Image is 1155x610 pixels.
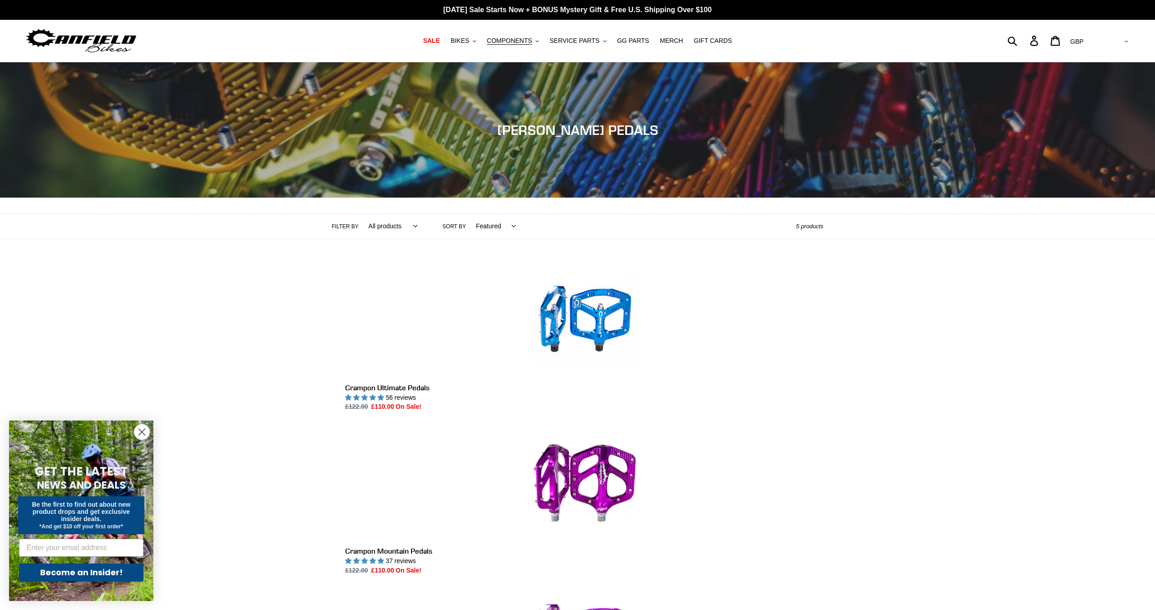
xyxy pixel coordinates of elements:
[134,424,150,440] button: Close dialog
[487,37,532,45] span: COMPONENTS
[451,37,469,45] span: BIKES
[689,35,737,47] a: GIFT CARDS
[796,223,823,230] span: 5 products
[423,37,440,45] span: SALE
[482,35,543,47] button: COMPONENTS
[497,122,658,138] span: [PERSON_NAME] PEDALS
[545,35,610,47] button: SERVICE PARTS
[446,35,480,47] button: BIKES
[617,37,649,45] span: GG PARTS
[443,222,466,231] label: Sort by
[613,35,654,47] a: GG PARTS
[1012,31,1035,51] input: Search
[19,564,143,582] button: Become an Insider!
[694,37,732,45] span: GIFT CARDS
[550,37,599,45] span: SERVICE PARTS
[332,222,359,231] label: Filter by
[39,523,123,530] span: *And get $10 off your first order*
[656,35,688,47] a: MERCH
[19,539,143,557] input: Enter your email address
[35,463,128,480] span: GET THE LATEST
[419,35,444,47] a: SALE
[25,27,138,55] img: Canfield Bikes
[32,501,131,522] span: Be the first to find out about new product drops and get exclusive insider deals.
[37,478,126,492] span: NEWS AND DEALS
[660,37,683,45] span: MERCH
